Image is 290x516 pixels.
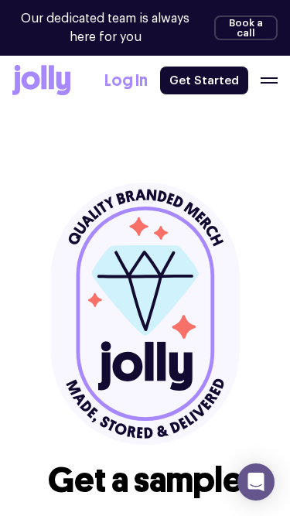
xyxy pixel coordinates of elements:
a: Log In [104,68,148,94]
h1: Get a sample [48,464,243,497]
div: Open Intercom Messenger [237,463,275,501]
button: Book a call [214,15,278,40]
a: Get Started [160,67,248,94]
p: Our dedicated team is always here for you [12,9,199,46]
